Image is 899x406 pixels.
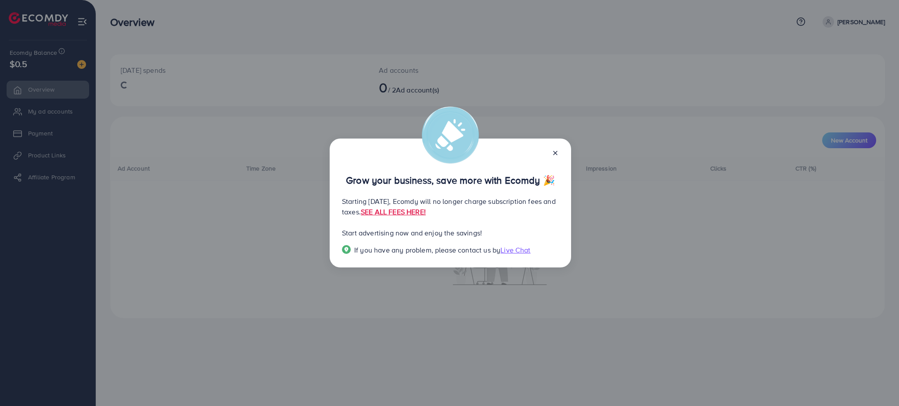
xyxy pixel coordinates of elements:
[342,228,559,238] p: Start advertising now and enjoy the savings!
[342,175,559,185] p: Grow your business, save more with Ecomdy 🎉
[354,245,500,255] span: If you have any problem, please contact us by
[361,207,426,217] a: SEE ALL FEES HERE!
[422,107,479,164] img: alert
[342,245,351,254] img: Popup guide
[342,196,559,217] p: Starting [DATE], Ecomdy will no longer charge subscription fees and taxes.
[500,245,530,255] span: Live Chat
